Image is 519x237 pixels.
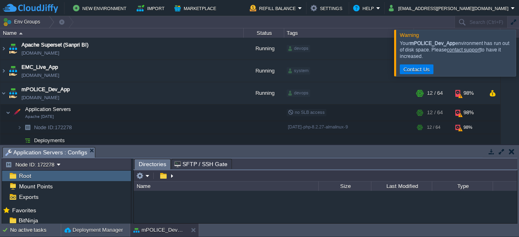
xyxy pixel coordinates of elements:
[287,90,310,97] div: devops
[33,124,73,131] span: 172278
[1,28,243,38] div: Name
[287,45,310,52] div: devops
[447,47,480,53] a: contact support
[21,85,70,94] a: mPOLICE_Dev_App
[24,106,72,113] span: Application Servers
[244,38,284,60] div: Running
[134,170,517,181] input: Click to enter the path
[17,193,40,201] a: Exports
[319,181,371,191] div: Size
[73,3,129,13] button: New Environment
[139,159,166,169] span: Directories
[455,105,482,121] div: 98%
[137,3,167,13] button: Import
[17,172,32,179] a: Root
[353,3,376,13] button: Help
[34,124,55,130] span: Node ID:
[287,67,310,75] div: system
[3,16,43,28] button: Env Groups
[17,134,22,147] img: AMDAwAAAACH5BAEAAAAALAAAAAABAAEAAAICRAEAOw==
[19,32,23,34] img: AMDAwAAAACH5BAEAAAAALAAAAAABAAEAAAICRAEAOw==
[3,3,58,13] img: CloudJiffy
[0,38,7,60] img: AMDAwAAAACH5BAEAAAAALAAAAAABAAEAAAICRAEAOw==
[0,82,7,104] img: AMDAwAAAACH5BAEAAAAALAAAAAABAAEAAAICRAEAOw==
[21,63,58,71] a: EMC_Live_App
[133,226,184,234] button: mPOLICE_Dev_App
[410,41,455,46] b: mPOLICE_Dev_App
[17,183,54,190] a: Mount Points
[414,28,500,38] div: Usage
[33,124,73,131] a: Node ID:172278
[427,121,440,134] div: 12 / 64
[64,226,123,234] button: Deployment Manager
[427,82,443,104] div: 12 / 64
[7,60,19,82] img: AMDAwAAAACH5BAEAAAAALAAAAAABAAEAAAICRAEAOw==
[22,134,33,147] img: AMDAwAAAACH5BAEAAAAALAAAAAABAAEAAAICRAEAOw==
[288,124,348,129] span: [DATE]-php-8.2.27-almalinux-9
[400,32,419,38] span: Warning
[244,82,284,104] div: Running
[21,71,59,79] a: [DOMAIN_NAME]
[22,121,33,134] img: AMDAwAAAACH5BAEAAAAALAAAAAABAAEAAAICRAEAOw==
[285,28,414,38] div: Tags
[21,49,59,57] a: [DOMAIN_NAME]
[5,147,87,158] span: Application Servers : Configs
[311,3,345,13] button: Settings
[288,110,325,115] span: no SLB access
[21,41,88,49] a: Apache Superset (Sanpri BI)
[135,181,318,191] div: Name
[7,82,19,104] img: AMDAwAAAACH5BAEAAAAALAAAAAABAAEAAAICRAEAOw==
[17,121,22,134] img: AMDAwAAAACH5BAEAAAAALAAAAAABAAEAAAICRAEAOw==
[372,181,432,191] div: Last Modified
[25,114,54,119] span: Apache [DATE]
[455,121,482,134] div: 98%
[455,82,482,104] div: 98%
[33,137,66,144] a: Deployments
[6,105,11,121] img: AMDAwAAAACH5BAEAAAAALAAAAAABAAEAAAICRAEAOw==
[485,205,511,229] iframe: chat widget
[17,217,39,224] a: BitNinja
[389,3,511,13] button: [EMAIL_ADDRESS][PERSON_NAME][DOMAIN_NAME]
[427,105,443,121] div: 12 / 64
[174,3,219,13] button: Marketplace
[250,3,298,13] button: Refill Balance
[5,161,57,168] button: Node ID: 172278
[21,94,59,102] a: [DOMAIN_NAME]
[7,38,19,60] img: AMDAwAAAACH5BAEAAAAALAAAAAABAAEAAAICRAEAOw==
[174,159,227,169] span: SFTP / SSH Gate
[10,224,61,237] div: No active tasks
[0,60,7,82] img: AMDAwAAAACH5BAEAAAAALAAAAAABAAEAAAICRAEAOw==
[11,105,22,121] img: AMDAwAAAACH5BAEAAAAALAAAAAABAAEAAAICRAEAOw==
[11,207,37,214] a: Favorites
[244,28,284,38] div: Status
[244,60,284,82] div: Running
[24,106,72,112] a: Application ServersApache [DATE]
[401,66,432,73] button: Contact Us
[433,181,493,191] div: Type
[400,40,514,60] div: Your environment has run out of disk space. Please to have it increased.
